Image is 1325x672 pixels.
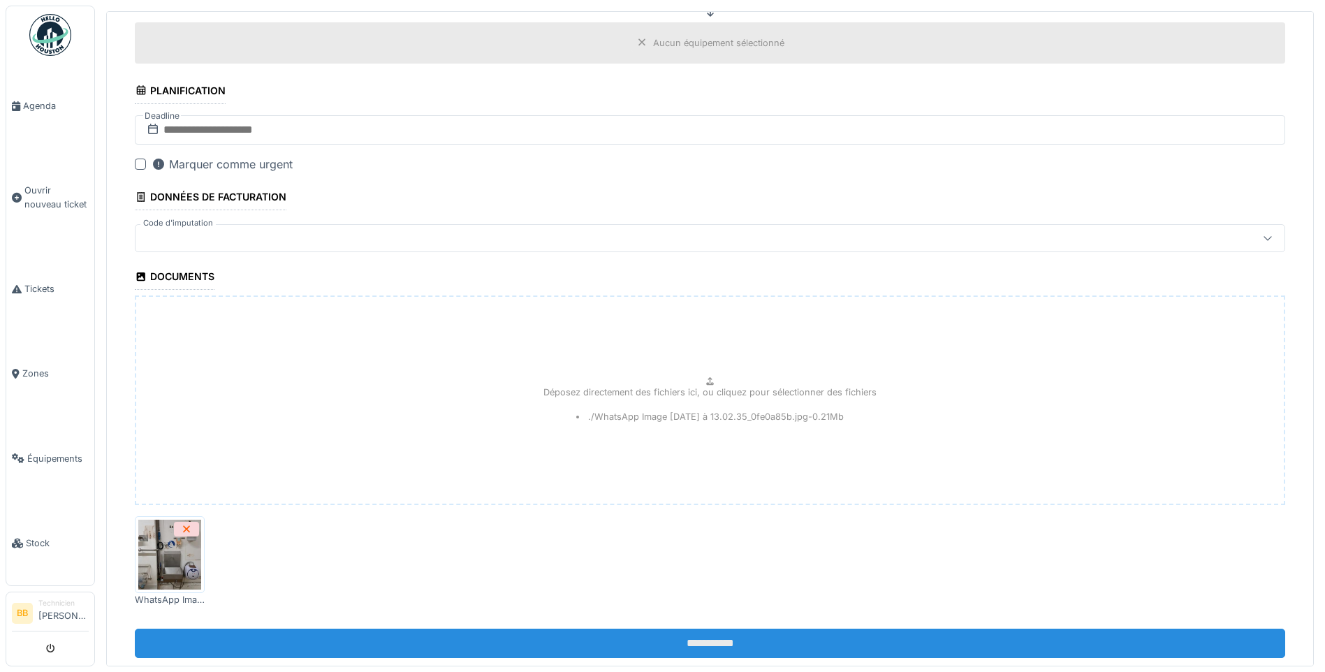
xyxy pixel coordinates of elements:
[12,603,33,624] li: BB
[23,99,89,112] span: Agenda
[38,598,89,608] div: Technicien
[29,14,71,56] img: Badge_color-CXgf-gQk.svg
[152,156,293,173] div: Marquer comme urgent
[6,501,94,585] a: Stock
[135,266,214,290] div: Documents
[38,598,89,628] li: [PERSON_NAME]
[140,217,216,229] label: Code d'imputation
[576,410,844,423] li: ./WhatsApp Image [DATE] à 13.02.35_0fe0a85b.jpg - 0.21 Mb
[27,452,89,465] span: Équipements
[22,367,89,380] span: Zones
[653,36,784,50] div: Aucun équipement sélectionné
[24,184,89,210] span: Ouvrir nouveau ticket
[6,331,94,416] a: Zones
[135,187,286,210] div: Données de facturation
[135,80,226,104] div: Planification
[6,64,94,148] a: Agenda
[543,386,877,399] p: Déposez directement des fichiers ici, ou cliquez pour sélectionner des fichiers
[6,148,94,247] a: Ouvrir nouveau ticket
[6,247,94,331] a: Tickets
[12,598,89,631] a: BB Technicien[PERSON_NAME]
[26,536,89,550] span: Stock
[138,520,201,590] img: 8icvf0ao84wi0eiu1ww4ulem06fv
[24,282,89,295] span: Tickets
[6,416,94,501] a: Équipements
[135,593,205,606] div: WhatsApp Image [DATE] à 13.02.35_0fe0a85b.jpg
[143,108,181,124] label: Deadline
